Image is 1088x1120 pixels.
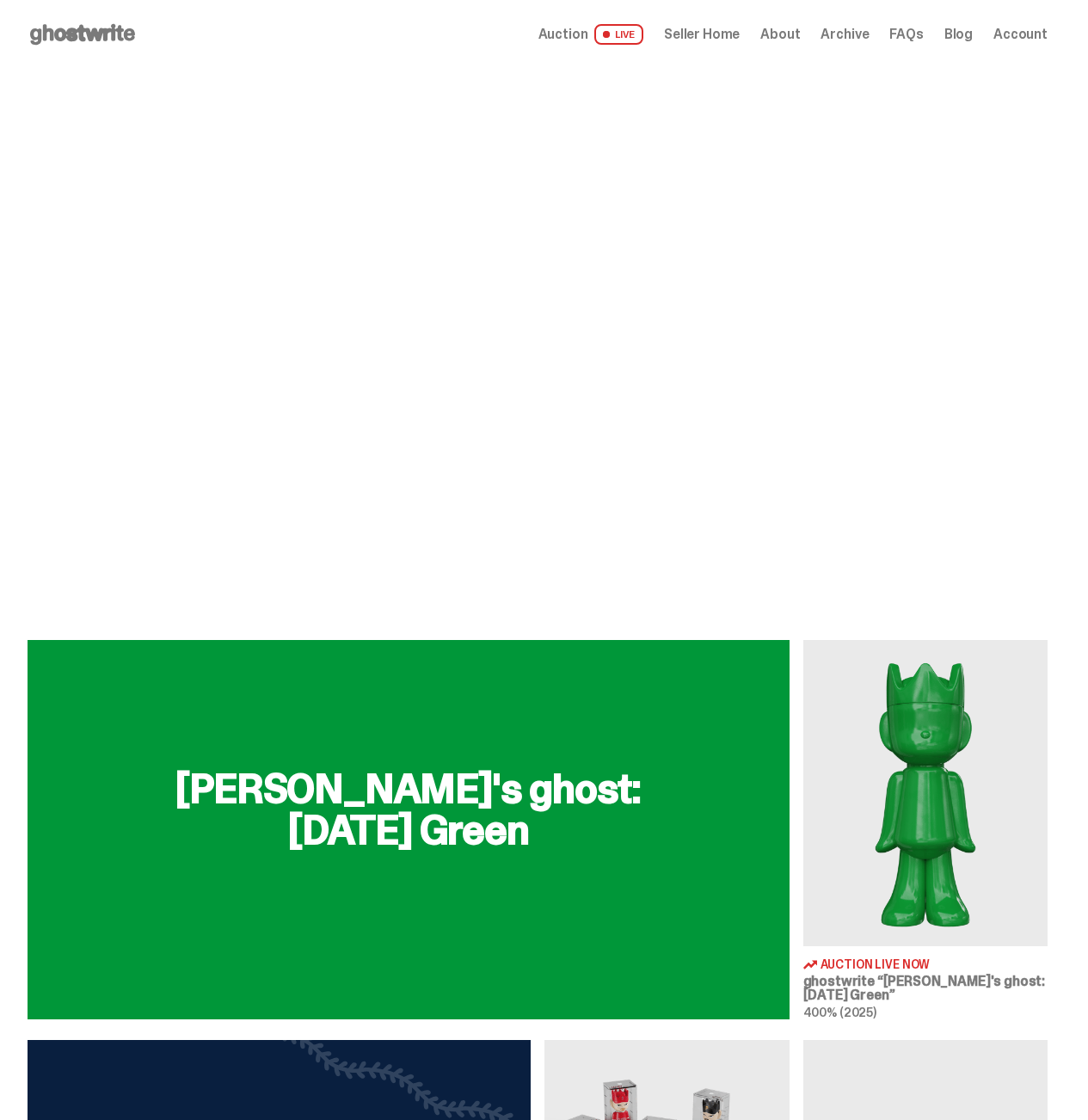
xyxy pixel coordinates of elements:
a: Schrödinger's ghost: Sunday Green Auction Live Now [803,640,1048,1019]
a: FAQs [889,28,923,41]
span: LIVE [594,24,643,45]
span: Auction [538,28,588,41]
a: Auction LIVE [538,24,643,45]
a: Seller Home [664,28,740,41]
a: Account [993,28,1048,41]
img: Schrödinger's ghost: Sunday Green [803,640,1048,946]
span: 400% (2025) [803,1005,876,1020]
a: Blog [944,28,973,41]
a: About [760,28,800,41]
h2: [PERSON_NAME]'s ghost: [DATE] Green [133,768,684,851]
a: Archive [821,28,869,41]
span: Auction Live Now [821,958,931,970]
h3: ghostwrite “[PERSON_NAME]'s ghost: [DATE] Green” [803,975,1048,1002]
